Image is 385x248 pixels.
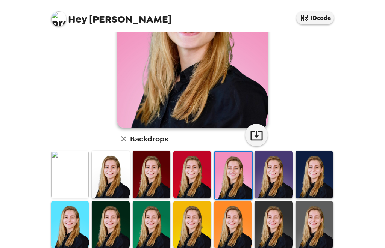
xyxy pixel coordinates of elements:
[130,133,168,145] h6: Backdrops
[296,11,334,24] button: IDcode
[68,12,87,26] span: Hey
[51,151,89,198] img: Original
[51,8,171,24] span: [PERSON_NAME]
[51,11,66,26] img: profile pic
